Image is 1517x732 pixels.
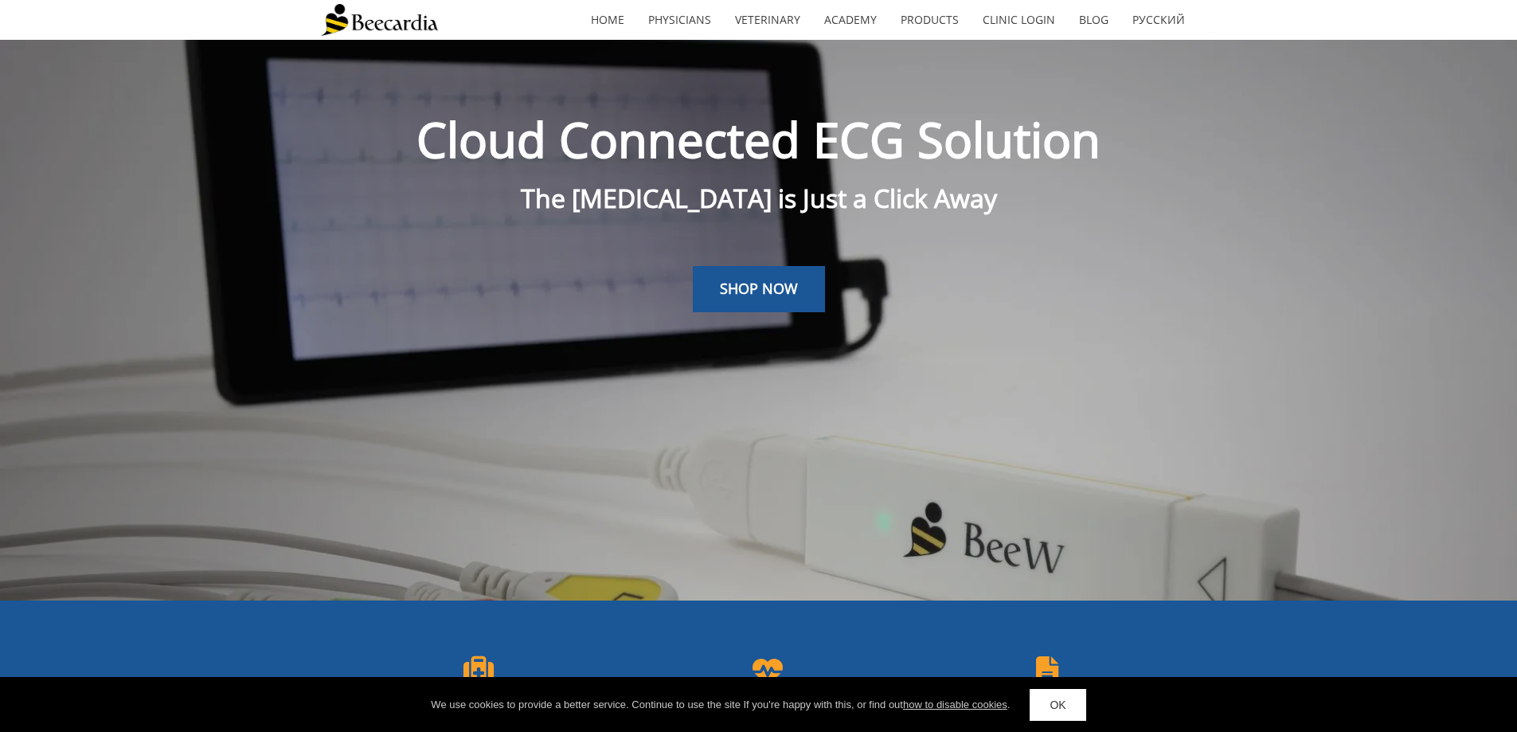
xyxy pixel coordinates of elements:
[431,697,1010,713] div: We use cookies to provide a better service. Continue to use the site If you're happy with this, o...
[321,4,438,36] img: Beecardia
[812,2,889,38] a: Academy
[693,266,825,312] a: SHOP NOW
[720,279,798,298] span: SHOP NOW
[1067,2,1120,38] a: Blog
[971,2,1067,38] a: Clinic Login
[723,2,812,38] a: Veterinary
[521,181,997,215] span: The [MEDICAL_DATA] is Just a Click Away
[889,2,971,38] a: Products
[1030,689,1085,721] a: OK
[416,107,1101,172] span: Cloud Connected ECG Solution
[579,2,636,38] a: home
[903,699,1007,710] a: how to disable cookies
[1120,2,1197,38] a: Русский
[636,2,723,38] a: Physicians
